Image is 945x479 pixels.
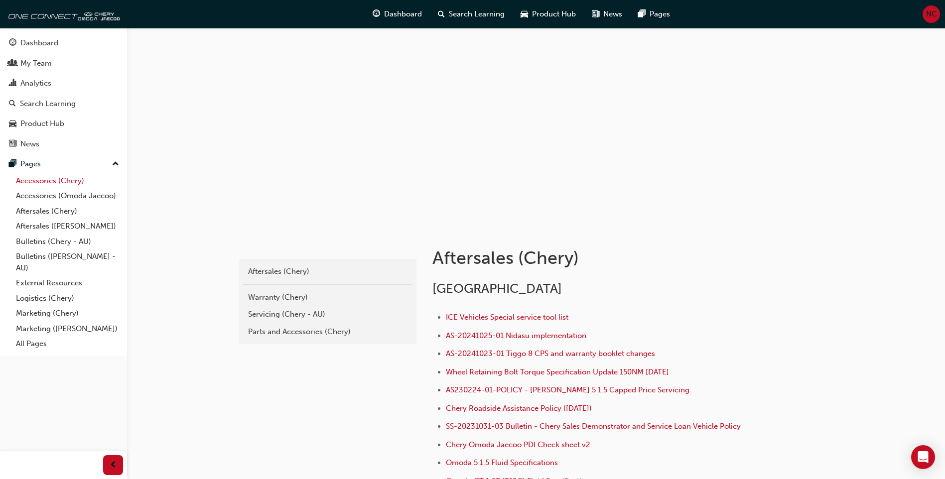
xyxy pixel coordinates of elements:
[592,8,599,20] span: news-icon
[446,458,558,467] a: Omoda 5 1.5 Fluid Specifications
[4,32,123,155] button: DashboardMy TeamAnalyticsSearch LearningProduct HubNews
[373,8,380,20] span: guage-icon
[650,8,670,20] span: Pages
[446,367,669,376] a: Wheel Retaining Bolt Torque Specification Update 150NM [DATE]
[12,275,123,291] a: External Resources
[4,155,123,173] button: Pages
[243,323,412,341] a: Parts and Accessories (Chery)
[446,422,741,431] a: SS-20231031-03 Bulletin - Chery Sales Demonstrator and Service Loan Vehicle Policy
[12,306,123,321] a: Marketing (Chery)
[4,74,123,93] a: Analytics
[4,34,123,52] a: Dashboard
[603,8,622,20] span: News
[12,336,123,352] a: All Pages
[432,247,759,269] h1: Aftersales (Chery)
[438,8,445,20] span: search-icon
[12,188,123,204] a: Accessories (Omoda Jaecoo)
[449,8,505,20] span: Search Learning
[4,115,123,133] a: Product Hub
[4,95,123,113] a: Search Learning
[384,8,422,20] span: Dashboard
[20,118,64,129] div: Product Hub
[243,306,412,323] a: Servicing (Chery - AU)
[12,249,123,275] a: Bulletins ([PERSON_NAME] - AU)
[248,309,407,320] div: Servicing (Chery - AU)
[12,204,123,219] a: Aftersales (Chery)
[9,59,16,68] span: people-icon
[446,440,590,449] a: Chery Omoda Jaecoo PDI Check sheet v2
[532,8,576,20] span: Product Hub
[248,292,407,303] div: Warranty (Chery)
[9,120,16,128] span: car-icon
[365,4,430,24] a: guage-iconDashboard
[638,8,646,20] span: pages-icon
[446,331,586,340] a: AS-20241025-01 Nidasu implementation
[243,289,412,306] a: Warranty (Chery)
[584,4,630,24] a: news-iconNews
[923,5,940,23] button: NC
[446,349,655,358] a: AS-20241023-01 Tiggo 8 CPS and warranty booklet changes
[430,4,513,24] a: search-iconSearch Learning
[12,321,123,337] a: Marketing ([PERSON_NAME])
[911,445,935,469] div: Open Intercom Messenger
[9,39,16,48] span: guage-icon
[248,266,407,277] div: Aftersales (Chery)
[20,158,41,170] div: Pages
[12,291,123,306] a: Logistics (Chery)
[9,79,16,88] span: chart-icon
[20,98,76,110] div: Search Learning
[9,160,16,169] span: pages-icon
[20,37,58,49] div: Dashboard
[20,78,51,89] div: Analytics
[12,234,123,249] a: Bulletins (Chery - AU)
[243,263,412,280] a: Aftersales (Chery)
[12,219,123,234] a: Aftersales ([PERSON_NAME])
[248,326,407,338] div: Parts and Accessories (Chery)
[5,4,120,24] img: oneconnect
[630,4,678,24] a: pages-iconPages
[20,138,39,150] div: News
[9,140,16,149] span: news-icon
[432,281,562,296] span: [GEOGRAPHIC_DATA]
[926,8,937,20] span: NC
[112,158,119,171] span: up-icon
[446,313,568,322] a: ICE Vehicles Special service tool list
[4,135,123,153] a: News
[4,54,123,73] a: My Team
[513,4,584,24] a: car-iconProduct Hub
[9,100,16,109] span: search-icon
[110,459,117,472] span: prev-icon
[521,8,528,20] span: car-icon
[20,58,52,69] div: My Team
[446,404,592,413] a: Chery Roadside Assistance Policy ([DATE])
[12,173,123,189] a: Accessories (Chery)
[446,385,689,394] a: AS230224-01-POLICY - [PERSON_NAME] 5 1.5 Capped Price Servicing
